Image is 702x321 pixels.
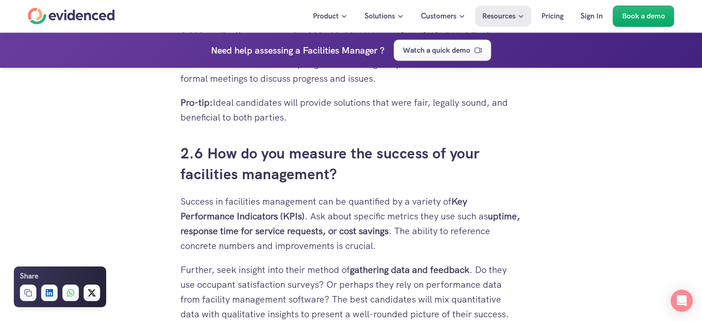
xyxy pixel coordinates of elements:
[380,42,384,57] h4: ?
[180,97,213,109] strong: Pro-tip:
[20,270,38,282] h6: Share
[394,39,491,61] a: Watch a quick demo
[622,10,665,22] p: Book a demo
[295,42,378,57] h4: a Facilities Manager
[574,6,610,27] a: Sign In
[534,6,570,27] a: Pricing
[180,194,522,253] p: Success in facilities management can be quantified by a variety of . Ask about specific metrics t...
[365,10,395,22] p: Solutions
[28,8,115,24] a: Home
[180,143,522,185] h3: 2.6 How do you measure the success of your facilities management?
[211,42,293,57] p: Need help assessing
[671,290,693,312] div: Open Intercom Messenger
[350,264,469,276] strong: gathering data and feedback
[313,10,339,22] p: Product
[180,95,522,125] p: Ideal candidates will provide solutions that were fair, legally sound, and beneficial to both par...
[482,10,516,22] p: Resources
[541,10,564,22] p: Pricing
[421,10,456,22] p: Customers
[180,210,522,237] strong: uptime, response time for service requests, or cost savings
[581,10,603,22] p: Sign In
[403,44,470,56] p: Watch a quick demo
[613,6,674,27] a: Book a demo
